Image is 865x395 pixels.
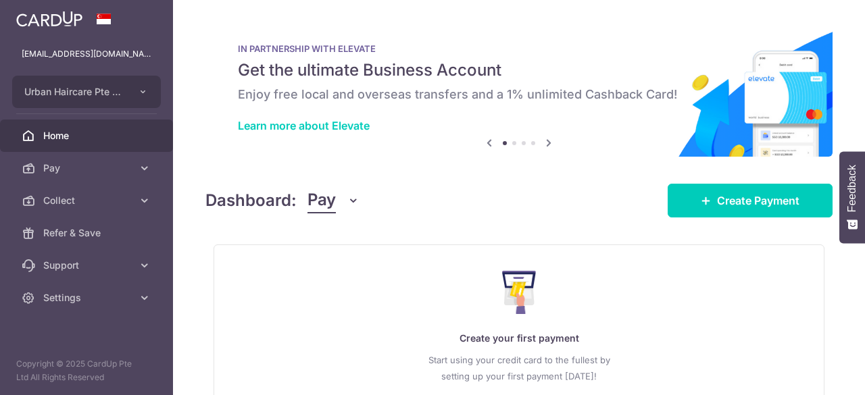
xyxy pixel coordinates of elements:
[43,194,132,207] span: Collect
[502,271,537,314] img: Make Payment
[43,259,132,272] span: Support
[241,352,797,384] p: Start using your credit card to the fullest by setting up your first payment [DATE]!
[717,192,799,209] span: Create Payment
[307,188,336,213] span: Pay
[846,165,858,212] span: Feedback
[668,184,833,217] a: Create Payment
[12,76,161,108] button: Urban Haircare Pte Ltd
[238,43,800,54] p: IN PARTNERSHIP WITH ELEVATE
[238,119,370,132] a: Learn more about Elevate
[205,188,297,213] h4: Dashboard:
[307,188,360,213] button: Pay
[43,226,132,240] span: Refer & Save
[22,47,151,61] p: [EMAIL_ADDRESS][DOMAIN_NAME]
[16,11,82,27] img: CardUp
[43,291,132,305] span: Settings
[43,161,132,175] span: Pay
[43,129,132,142] span: Home
[238,59,800,81] h5: Get the ultimate Business Account
[24,85,124,99] span: Urban Haircare Pte Ltd
[205,22,833,157] img: Renovation banner
[839,151,865,243] button: Feedback - Show survey
[241,330,797,346] p: Create your first payment
[238,86,800,103] h6: Enjoy free local and overseas transfers and a 1% unlimited Cashback Card!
